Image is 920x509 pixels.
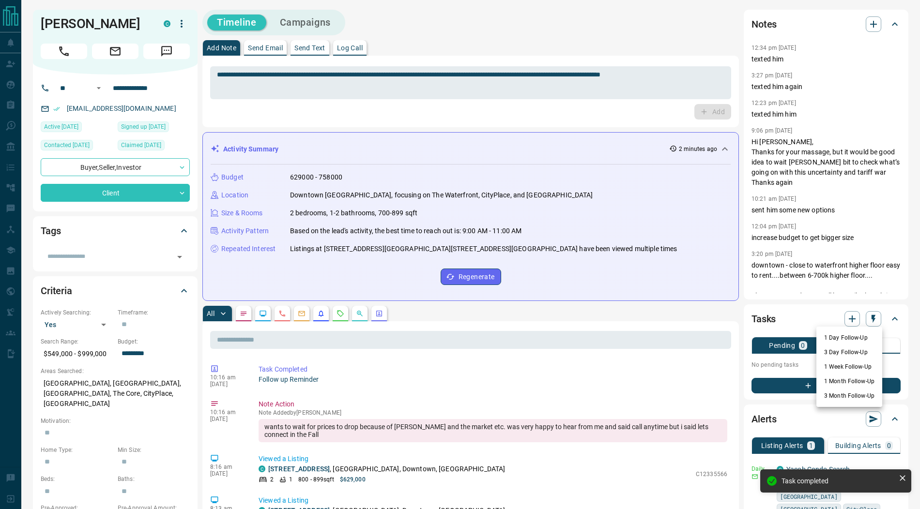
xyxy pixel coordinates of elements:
[816,330,882,345] li: 1 Day Follow-Up
[816,345,882,359] li: 3 Day Follow-Up
[782,477,895,485] div: Task completed
[816,374,882,389] li: 1 Month Follow-Up
[816,389,882,403] li: 3 Month Follow-Up
[816,359,882,374] li: 1 Week Follow-Up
